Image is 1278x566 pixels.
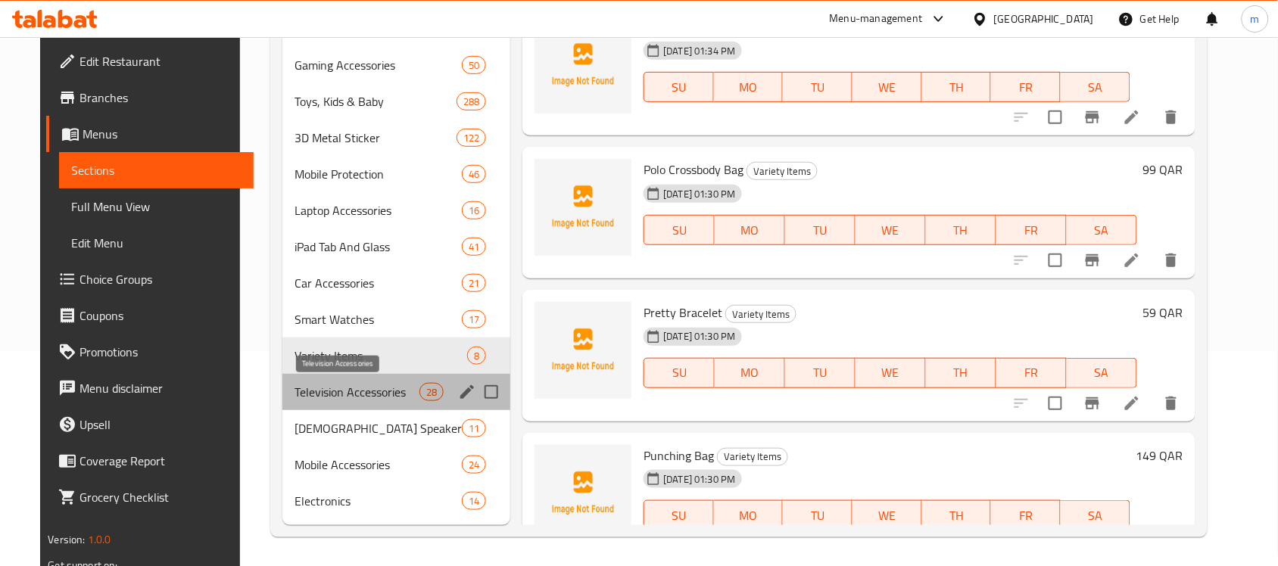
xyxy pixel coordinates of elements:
button: TH [926,358,996,388]
div: [DEMOGRAPHIC_DATA] Speaker11 [282,410,510,446]
button: FR [991,72,1061,102]
a: Coupons [46,297,254,334]
span: TU [789,76,846,98]
h6: 149 QAR [1136,445,1183,466]
div: Variety Items8 [282,337,510,374]
div: Car Accessories [295,274,462,292]
button: WE [856,358,926,388]
span: WE [862,362,920,384]
button: TU [785,215,856,245]
span: TU [791,362,849,384]
div: Smart Watches [295,310,462,328]
h6: 99 QAR [1143,159,1183,180]
span: SU [650,362,709,384]
nav: Menu sections [282,5,510,525]
div: Gaming Accessories50 [282,47,510,83]
div: items [462,492,486,510]
span: Select to update [1040,244,1071,276]
span: 3D Metal Sticker [295,129,457,147]
a: Edit menu item [1123,251,1141,269]
span: 21 [463,276,485,291]
span: 50 [463,58,485,73]
span: Menus [83,125,242,143]
span: 17 [463,313,485,327]
span: Grocery Checklist [79,488,242,506]
span: 41 [463,240,485,254]
button: TH [922,500,992,530]
span: TH [932,219,990,241]
a: Menus [46,116,254,152]
span: 8 [468,349,485,363]
img: Punching Bag [535,445,631,542]
span: TH [928,76,986,98]
span: iPad Tab And Glass [295,238,462,256]
a: Full Menu View [59,188,254,225]
span: FR [1002,362,1061,384]
span: Coverage Report [79,452,242,470]
span: [DATE] 01:34 PM [657,44,741,58]
span: SU [650,219,709,241]
button: Branch-specific-item [1074,385,1111,421]
div: 3D Metal Sticker122 [282,120,510,156]
span: Menu disclaimer [79,379,242,397]
div: items [419,383,444,401]
span: Branches [79,89,242,107]
div: Variety Items [747,162,818,180]
a: Promotions [46,334,254,370]
span: 46 [463,167,485,182]
button: SU [644,358,715,388]
a: Menu disclaimer [46,370,254,406]
span: Television Accessories [295,383,419,401]
div: Laptop Accessories16 [282,192,510,229]
div: items [462,419,486,437]
a: Edit Menu [59,225,254,261]
span: 24 [463,458,485,472]
span: Toys, Kids & Baby [295,92,457,110]
div: Laptop Accessories [295,201,462,219]
div: Variety Items [717,448,788,466]
button: SU [644,500,714,530]
button: WE [856,215,926,245]
span: 122 [457,131,485,145]
span: Sections [71,161,242,179]
img: Lacoste Crossbody Shoulder For Mens In Navy Blue Color Messenger Bag [535,17,631,114]
span: Pretty Bracelet [644,301,722,324]
button: delete [1153,385,1189,421]
button: SA [1067,358,1137,388]
span: SA [1073,219,1131,241]
span: [DATE] 01:30 PM [657,329,741,344]
span: Mobile Protection [295,165,462,183]
button: edit [456,381,478,403]
h6: 59 QAR [1143,302,1183,323]
button: SU [644,72,714,102]
span: Select to update [1040,101,1071,133]
button: FR [991,500,1061,530]
span: Select to update [1040,387,1071,419]
span: MO [721,362,779,384]
button: TH [922,72,992,102]
span: MO [721,219,779,241]
span: Punching Bag [644,444,714,467]
button: TU [785,358,856,388]
span: MO [720,76,778,98]
button: MO [714,72,784,102]
span: 11 [463,421,485,436]
span: Promotions [79,343,242,361]
div: Television Accessories28edit [282,374,510,410]
a: Coverage Report [46,443,254,479]
div: Smart Watches17 [282,301,510,337]
div: Toys, Kids & Baby288 [282,83,510,120]
span: Variety Items [295,347,467,365]
button: delete [1153,242,1189,278]
div: [GEOGRAPHIC_DATA] [994,11,1094,27]
span: Mobile Accessories [295,456,462,474]
span: 16 [463,204,485,218]
span: WE [862,219,920,241]
span: FR [997,505,1055,527]
span: Variety Items [726,306,796,323]
button: TU [783,72,853,102]
button: TU [783,500,853,530]
span: Edit Menu [71,234,242,252]
span: Electronics [295,492,462,510]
